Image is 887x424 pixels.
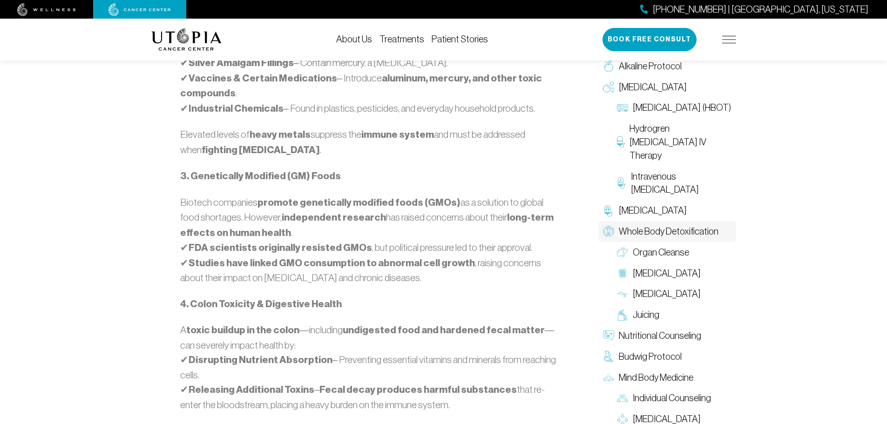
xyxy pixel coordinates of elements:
[617,247,628,258] img: Organ Cleanse
[202,144,320,156] strong: fighting [MEDICAL_DATA]
[379,34,424,44] a: Treatments
[180,170,341,182] strong: 3. Genetically Modified (GM) Foods
[612,242,736,263] a: Organ Cleanse
[617,136,625,148] img: Hydrogren Peroxide IV Therapy
[189,257,475,269] strong: Studies have linked GMO consumption to abnormal cell growth
[617,177,627,188] img: Intravenous Ozone Therapy
[603,330,614,341] img: Nutritional Counseling
[603,372,614,383] img: Mind Body Medicine
[336,34,372,44] a: About Us
[180,127,558,157] p: Elevated levels of suppress the and must be addressed when .
[612,263,736,284] a: [MEDICAL_DATA]
[189,72,337,84] strong: Vaccines & Certain Medications
[603,351,614,362] img: Budwig Protocol
[598,221,736,242] a: Whole Body Detoxification
[633,287,701,301] span: [MEDICAL_DATA]
[189,384,314,396] strong: Releasing Additional Toxins
[633,101,731,114] span: [MEDICAL_DATA] (HBOT)
[653,3,868,16] span: [PHONE_NUMBER] | [GEOGRAPHIC_DATA], [US_STATE]
[598,367,736,388] a: Mind Body Medicine
[612,283,736,304] a: [MEDICAL_DATA]
[612,304,736,325] a: Juicing
[617,310,628,321] img: Juicing
[598,346,736,367] a: Budwig Protocol
[603,205,614,216] img: Chelation Therapy
[598,200,736,221] a: [MEDICAL_DATA]
[722,36,736,43] img: icon-hamburger
[617,268,628,279] img: Colon Therapy
[603,61,614,72] img: Alkaline Protocol
[612,388,736,409] a: Individual Counseling
[180,211,554,239] strong: long-term effects on human health
[631,170,731,197] span: Intravenous [MEDICAL_DATA]
[619,225,718,238] span: Whole Body Detoxification
[630,122,731,162] span: Hydrogren [MEDICAL_DATA] IV Therapy
[633,246,689,259] span: Organ Cleanse
[189,102,284,114] strong: Industrial Chemicals
[186,324,299,336] strong: toxic buildup in the colon
[180,195,558,285] p: Biotech companies as a solution to global food shortages. However, has raised concerns about thei...
[619,350,682,363] span: Budwig Protocol
[189,57,294,69] strong: Silver Amalgam Fillings
[189,354,332,366] strong: Disrupting Nutrient Absorption
[612,97,736,118] a: [MEDICAL_DATA] (HBOT)
[612,166,736,201] a: Intravenous [MEDICAL_DATA]
[603,28,697,51] button: Book Free Consult
[633,308,659,322] span: Juicing
[612,118,736,166] a: Hydrogren [MEDICAL_DATA] IV Therapy
[319,384,517,396] strong: Fecal decay produces harmful substances
[180,323,558,412] p: A —including —can severely impact health by: ✔ – Preventing essential vitamins and minerals from ...
[250,128,311,141] strong: heavy metals
[633,267,701,280] span: [MEDICAL_DATA]
[633,391,711,405] span: Individual Counseling
[617,393,628,404] img: Individual Counseling
[617,289,628,300] img: Lymphatic Massage
[640,3,868,16] a: [PHONE_NUMBER] | [GEOGRAPHIC_DATA], [US_STATE]
[598,77,736,98] a: [MEDICAL_DATA]
[361,128,434,141] strong: immune system
[282,211,386,223] strong: independent research
[617,102,628,114] img: Hyperbaric Oxygen Therapy (HBOT)
[17,3,76,16] img: wellness
[257,196,460,209] strong: promote genetically modified foods (GMOs)
[189,242,372,254] strong: FDA scientists originally resisted GMOs
[598,56,736,77] a: Alkaline Protocol
[619,329,701,343] span: Nutritional Counseling
[151,28,222,51] img: logo
[598,325,736,346] a: Nutritional Counseling
[108,3,171,16] img: cancer center
[619,204,687,217] span: [MEDICAL_DATA]
[619,371,693,384] span: Mind Body Medicine
[619,81,687,94] span: [MEDICAL_DATA]
[603,226,614,237] img: Whole Body Detoxification
[432,34,488,44] a: Patient Stories
[603,81,614,93] img: Oxygen Therapy
[619,60,682,73] span: Alkaline Protocol
[180,11,558,116] p: Decades of exposure to have disrupted our immune systems. While toxins enter the body through , o...
[180,298,342,310] strong: 4. Colon Toxicity & Digestive Health
[343,324,545,336] strong: undigested food and hardened fecal matter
